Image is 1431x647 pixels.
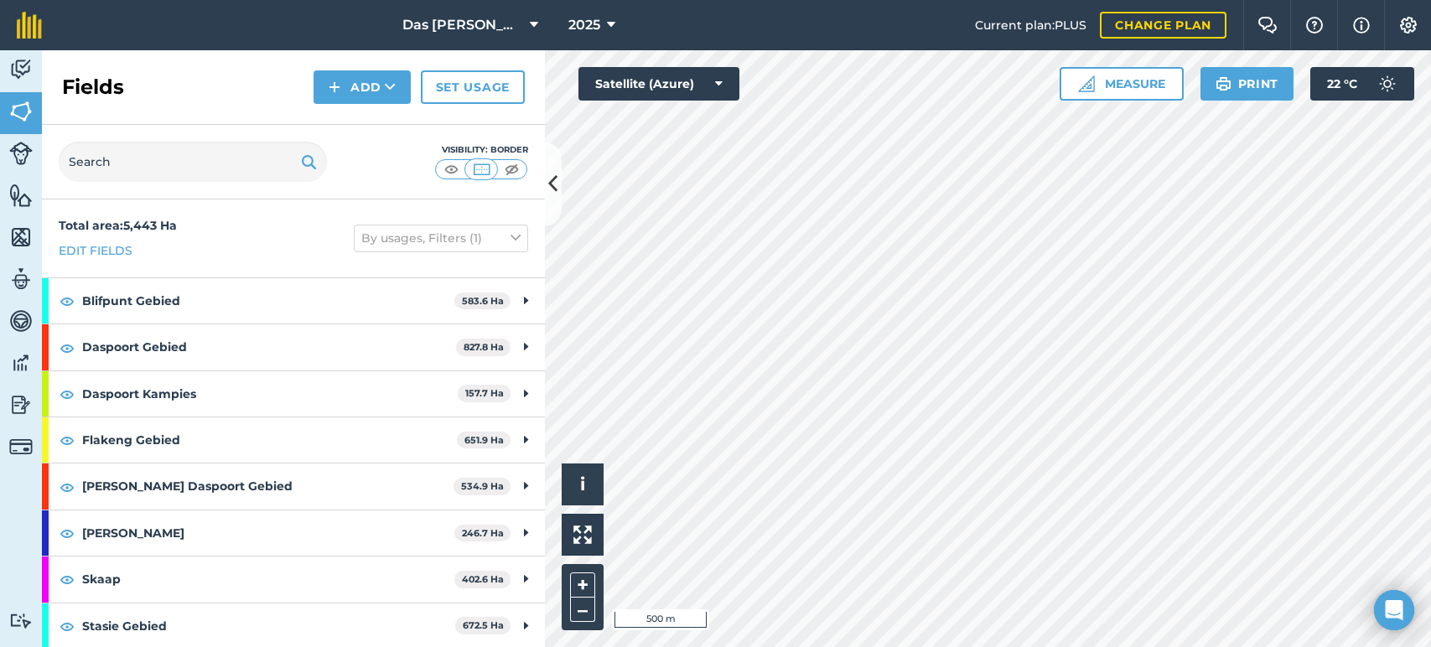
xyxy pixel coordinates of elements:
[60,616,75,636] img: svg+xml;base64,PHN2ZyB4bWxucz0iaHR0cDovL3d3dy53My5vcmcvMjAwMC9zdmciIHdpZHRoPSIxOCIgaGVpZ2h0PSIyNC...
[9,435,33,458] img: svg+xml;base64,PD94bWwgdmVyc2lvbj0iMS4wIiBlbmNvZGluZz0idXRmLTgiPz4KPCEtLSBHZW5lcmF0b3I6IEFkb2JlIE...
[578,67,739,101] button: Satellite (Azure)
[402,15,523,35] span: Das [PERSON_NAME]
[573,525,592,544] img: Four arrows, one pointing top left, one top right, one bottom right and the last bottom left
[60,523,75,543] img: svg+xml;base64,PHN2ZyB4bWxucz0iaHR0cDovL3d3dy53My5vcmcvMjAwMC9zdmciIHdpZHRoPSIxOCIgaGVpZ2h0PSIyNC...
[9,350,33,375] img: svg+xml;base64,PD94bWwgdmVyc2lvbj0iMS4wIiBlbmNvZGluZz0idXRmLTgiPz4KPCEtLSBHZW5lcmF0b3I6IEFkb2JlIE...
[1200,67,1294,101] button: Print
[462,527,504,539] strong: 246.7 Ha
[9,183,33,208] img: svg+xml;base64,PHN2ZyB4bWxucz0iaHR0cDovL3d3dy53My5vcmcvMjAwMC9zdmciIHdpZHRoPSI1NiIgaGVpZ2h0PSI2MC...
[434,143,528,157] div: Visibility: Border
[580,474,585,494] span: i
[301,152,317,172] img: svg+xml;base64,PHN2ZyB4bWxucz0iaHR0cDovL3d3dy53My5vcmcvMjAwMC9zdmciIHdpZHRoPSIxOSIgaGVpZ2h0PSIyNC...
[82,556,454,602] strong: Skaap
[9,99,33,124] img: svg+xml;base64,PHN2ZyB4bWxucz0iaHR0cDovL3d3dy53My5vcmcvMjAwMC9zdmciIHdpZHRoPSI1NiIgaGVpZ2h0PSI2MC...
[9,57,33,82] img: svg+xml;base64,PD94bWwgdmVyc2lvbj0iMS4wIiBlbmNvZGluZz0idXRmLTgiPz4KPCEtLSBHZW5lcmF0b3I6IEFkb2JlIE...
[462,573,504,585] strong: 402.6 Ha
[42,556,545,602] div: Skaap402.6 Ha
[17,12,42,39] img: fieldmargin Logo
[59,218,177,233] strong: Total area : 5,443 Ha
[1374,590,1414,630] div: Open Intercom Messenger
[82,417,457,463] strong: Flakeng Gebied
[42,463,545,509] div: [PERSON_NAME] Daspoort Gebied534.9 Ha
[421,70,525,104] a: Set usage
[562,463,604,505] button: i
[1257,17,1278,34] img: Two speech bubbles overlapping with the left bubble in the forefront
[9,267,33,292] img: svg+xml;base64,PD94bWwgdmVyc2lvbj0iMS4wIiBlbmNvZGluZz0idXRmLTgiPz4KPCEtLSBHZW5lcmF0b3I6IEFkb2JlIE...
[1216,74,1231,94] img: svg+xml;base64,PHN2ZyB4bWxucz0iaHR0cDovL3d3dy53My5vcmcvMjAwMC9zdmciIHdpZHRoPSIxOSIgaGVpZ2h0PSIyNC...
[42,278,545,323] div: Blifpunt Gebied583.6 Ha
[60,338,75,358] img: svg+xml;base64,PHN2ZyB4bWxucz0iaHR0cDovL3d3dy53My5vcmcvMjAwMC9zdmciIHdpZHRoPSIxOCIgaGVpZ2h0PSIyNC...
[1398,17,1418,34] img: A cog icon
[1371,67,1404,101] img: svg+xml;base64,PD94bWwgdmVyc2lvbj0iMS4wIiBlbmNvZGluZz0idXRmLTgiPz4KPCEtLSBHZW5lcmF0b3I6IEFkb2JlIE...
[1100,12,1226,39] a: Change plan
[60,569,75,589] img: svg+xml;base64,PHN2ZyB4bWxucz0iaHR0cDovL3d3dy53My5vcmcvMjAwMC9zdmciIHdpZHRoPSIxOCIgaGVpZ2h0PSIyNC...
[82,510,454,556] strong: [PERSON_NAME]
[9,308,33,334] img: svg+xml;base64,PD94bWwgdmVyc2lvbj0iMS4wIiBlbmNvZGluZz0idXRmLTgiPz4KPCEtLSBHZW5lcmF0b3I6IEFkb2JlIE...
[60,384,75,404] img: svg+xml;base64,PHN2ZyB4bWxucz0iaHR0cDovL3d3dy53My5vcmcvMjAwMC9zdmciIHdpZHRoPSIxOCIgaGVpZ2h0PSIyNC...
[59,142,327,182] input: Search
[42,510,545,556] div: [PERSON_NAME]246.7 Ha
[464,341,504,353] strong: 827.8 Ha
[60,430,75,450] img: svg+xml;base64,PHN2ZyB4bWxucz0iaHR0cDovL3d3dy53My5vcmcvMjAwMC9zdmciIHdpZHRoPSIxOCIgaGVpZ2h0PSIyNC...
[60,291,75,311] img: svg+xml;base64,PHN2ZyB4bWxucz0iaHR0cDovL3d3dy53My5vcmcvMjAwMC9zdmciIHdpZHRoPSIxOCIgaGVpZ2h0PSIyNC...
[1078,75,1095,92] img: Ruler icon
[463,619,504,631] strong: 672.5 Ha
[1327,67,1357,101] span: 22 ° C
[82,324,456,370] strong: Daspoort Gebied
[314,70,411,104] button: Add
[1353,15,1370,35] img: svg+xml;base64,PHN2ZyB4bWxucz0iaHR0cDovL3d3dy53My5vcmcvMjAwMC9zdmciIHdpZHRoPSIxNyIgaGVpZ2h0PSIxNy...
[9,392,33,417] img: svg+xml;base64,PD94bWwgdmVyc2lvbj0iMS4wIiBlbmNvZGluZz0idXRmLTgiPz4KPCEtLSBHZW5lcmF0b3I6IEFkb2JlIE...
[329,77,340,97] img: svg+xml;base64,PHN2ZyB4bWxucz0iaHR0cDovL3d3dy53My5vcmcvMjAwMC9zdmciIHdpZHRoPSIxNCIgaGVpZ2h0PSIyNC...
[1304,17,1325,34] img: A question mark icon
[464,434,504,446] strong: 651.9 Ha
[1310,67,1414,101] button: 22 °C
[570,598,595,622] button: –
[501,161,522,178] img: svg+xml;base64,PHN2ZyB4bWxucz0iaHR0cDovL3d3dy53My5vcmcvMjAwMC9zdmciIHdpZHRoPSI1MCIgaGVpZ2h0PSI0MC...
[354,225,528,251] button: By usages, Filters (1)
[82,463,454,509] strong: [PERSON_NAME] Daspoort Gebied
[570,572,595,598] button: +
[59,241,132,260] a: Edit fields
[42,417,545,463] div: Flakeng Gebied651.9 Ha
[465,387,504,399] strong: 157.7 Ha
[9,613,33,629] img: svg+xml;base64,PD94bWwgdmVyc2lvbj0iMS4wIiBlbmNvZGluZz0idXRmLTgiPz4KPCEtLSBHZW5lcmF0b3I6IEFkb2JlIE...
[42,371,545,417] div: Daspoort Kampies157.7 Ha
[462,295,504,307] strong: 583.6 Ha
[9,225,33,250] img: svg+xml;base64,PHN2ZyB4bWxucz0iaHR0cDovL3d3dy53My5vcmcvMjAwMC9zdmciIHdpZHRoPSI1NiIgaGVpZ2h0PSI2MC...
[441,161,462,178] img: svg+xml;base64,PHN2ZyB4bWxucz0iaHR0cDovL3d3dy53My5vcmcvMjAwMC9zdmciIHdpZHRoPSI1MCIgaGVpZ2h0PSI0MC...
[60,477,75,497] img: svg+xml;base64,PHN2ZyB4bWxucz0iaHR0cDovL3d3dy53My5vcmcvMjAwMC9zdmciIHdpZHRoPSIxOCIgaGVpZ2h0PSIyNC...
[568,15,600,35] span: 2025
[42,324,545,370] div: Daspoort Gebied827.8 Ha
[471,161,492,178] img: svg+xml;base64,PHN2ZyB4bWxucz0iaHR0cDovL3d3dy53My5vcmcvMjAwMC9zdmciIHdpZHRoPSI1MCIgaGVpZ2h0PSI0MC...
[975,16,1086,34] span: Current plan : PLUS
[9,142,33,165] img: svg+xml;base64,PD94bWwgdmVyc2lvbj0iMS4wIiBlbmNvZGluZz0idXRmLTgiPz4KPCEtLSBHZW5lcmF0b3I6IEFkb2JlIE...
[1060,67,1184,101] button: Measure
[82,371,458,417] strong: Daspoort Kampies
[82,278,454,323] strong: Blifpunt Gebied
[62,74,124,101] h2: Fields
[461,480,504,492] strong: 534.9 Ha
